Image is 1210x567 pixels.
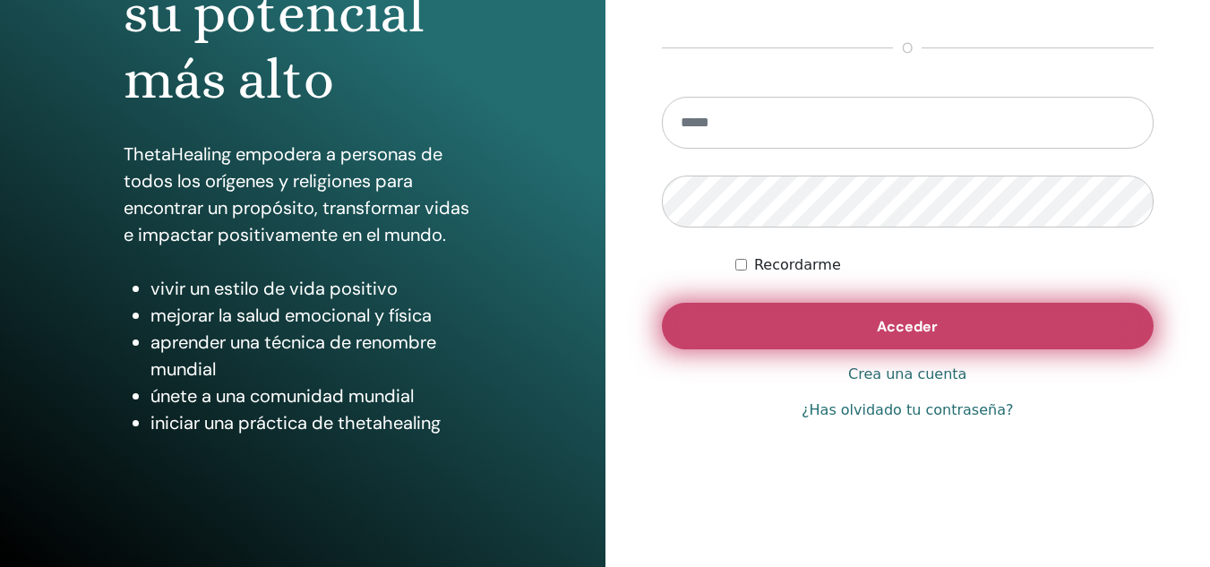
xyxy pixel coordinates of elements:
li: aprender una técnica de renombre mundial [150,329,482,382]
label: Recordarme [754,254,841,276]
li: iniciar una práctica de thetahealing [150,409,482,436]
li: únete a una comunidad mundial [150,382,482,409]
span: Acceder [877,317,938,336]
li: vivir un estilo de vida positivo [150,275,482,302]
a: ¿Has olvidado tu contraseña? [802,399,1013,421]
a: Crea una cuenta [848,364,966,385]
p: ThetaHealing empodera a personas de todos los orígenes y religiones para encontrar un propósito, ... [124,141,482,248]
div: Mantenerme autenticado indefinidamente o hasta cerrar la sesión manualmente [735,254,1154,276]
li: mejorar la salud emocional y física [150,302,482,329]
span: o [893,38,922,59]
button: Acceder [662,303,1154,349]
